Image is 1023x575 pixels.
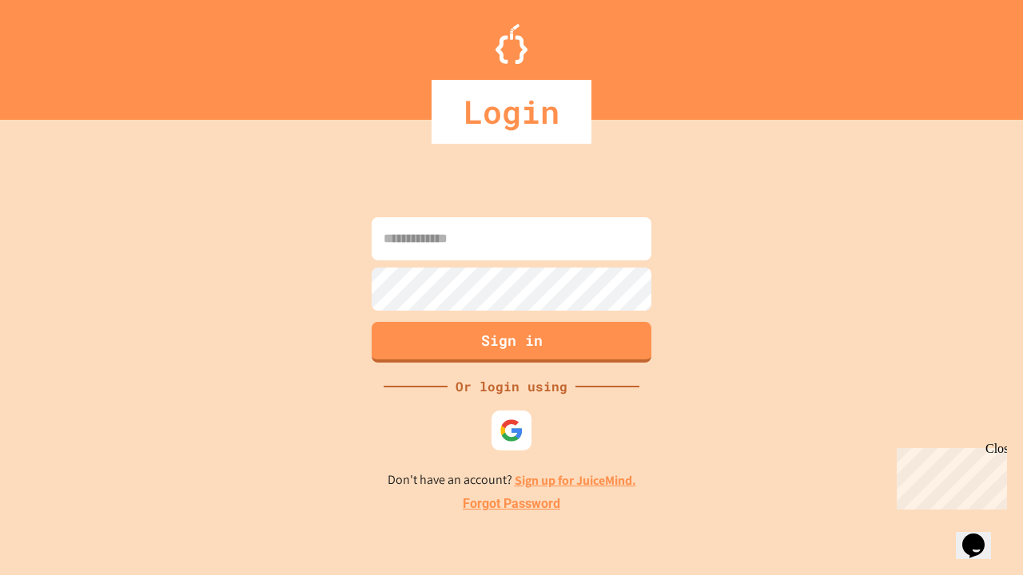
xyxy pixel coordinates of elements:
div: Or login using [448,377,575,396]
div: Chat with us now!Close [6,6,110,101]
button: Sign in [372,322,651,363]
iframe: chat widget [956,511,1007,559]
iframe: chat widget [890,442,1007,510]
p: Don't have an account? [388,470,636,490]
div: Login [432,80,591,144]
img: google-icon.svg [500,418,523,442]
img: Logo.svg [496,24,527,64]
a: Sign up for JuiceMind. [515,472,636,489]
a: Forgot Password [463,494,560,514]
